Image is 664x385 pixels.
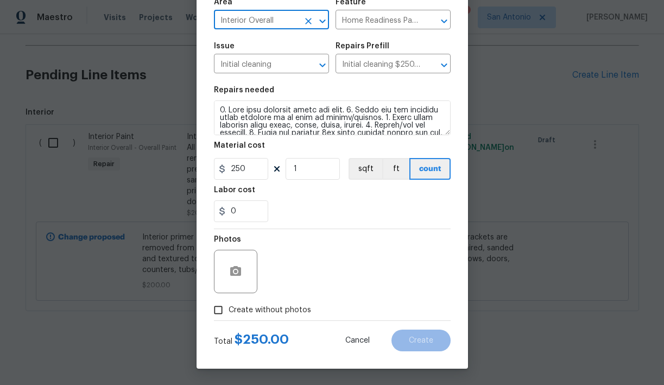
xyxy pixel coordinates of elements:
[345,337,370,345] span: Cancel
[409,158,451,180] button: count
[336,42,389,50] h5: Repairs Prefill
[437,58,452,73] button: Open
[301,14,316,29] button: Clear
[214,186,255,194] h5: Labor cost
[349,158,382,180] button: sqft
[409,337,433,345] span: Create
[214,334,289,347] div: Total
[315,14,330,29] button: Open
[437,14,452,29] button: Open
[328,330,387,351] button: Cancel
[235,333,289,346] span: $ 250.00
[214,42,235,50] h5: Issue
[391,330,451,351] button: Create
[229,305,311,316] span: Create without photos
[214,86,274,94] h5: Repairs needed
[214,100,451,135] textarea: 0. Lore ipsu dolorsit ametc adi elit. 6. Seddo eiu tem incididu utlab etdolore ma al enim ad mini...
[382,158,409,180] button: ft
[214,142,265,149] h5: Material cost
[315,58,330,73] button: Open
[214,236,241,243] h5: Photos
